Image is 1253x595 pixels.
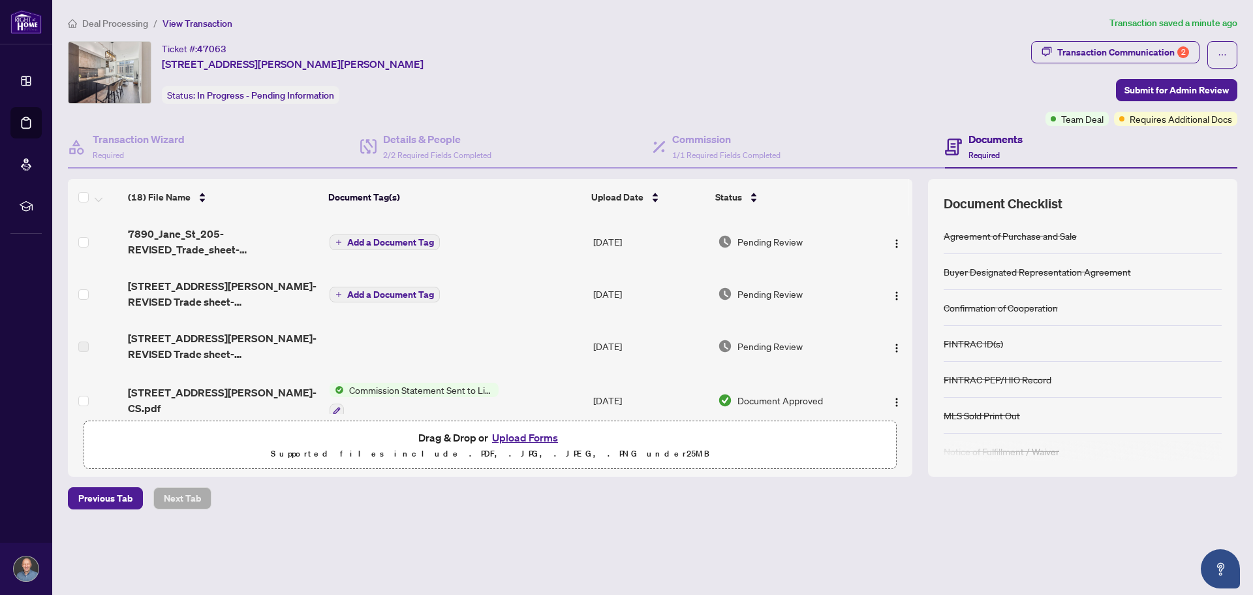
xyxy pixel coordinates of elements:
[944,229,1077,243] div: Agreement of Purchase and Sale
[14,556,39,581] img: Profile Icon
[718,339,732,353] img: Document Status
[1109,16,1237,31] article: Transaction saved a minute ago
[588,268,713,320] td: [DATE]
[78,488,132,509] span: Previous Tab
[737,393,823,408] span: Document Approved
[886,390,907,411] button: Logo
[84,421,896,470] span: Drag & Drop orUpload FormsSupported files include .PDF, .JPG, .JPEG, .PNG under25MB
[162,86,339,104] div: Status:
[1124,80,1229,101] span: Submit for Admin Review
[123,179,323,216] th: (18) File Name
[93,131,185,147] h4: Transaction Wizard
[162,18,232,29] span: View Transaction
[330,383,499,418] button: Status IconCommission Statement Sent to Listing Brokerage
[586,179,710,216] th: Upload Date
[591,190,643,204] span: Upload Date
[1218,50,1227,59] span: ellipsis
[710,179,865,216] th: Status
[968,150,1000,160] span: Required
[330,287,440,302] button: Add a Document Tag
[330,234,440,251] button: Add a Document Tag
[718,234,732,249] img: Document Status
[944,195,1062,213] span: Document Checklist
[886,283,907,304] button: Logo
[323,179,586,216] th: Document Tag(s)
[128,226,319,257] span: 7890_Jane_St_205-REVISED_Trade_sheet-[PERSON_NAME].pdf
[162,56,424,72] span: [STREET_ADDRESS][PERSON_NAME][PERSON_NAME]
[1201,549,1240,588] button: Open asap
[891,238,902,249] img: Logo
[128,385,319,416] span: [STREET_ADDRESS][PERSON_NAME]-CS.pdf
[891,397,902,408] img: Logo
[10,10,42,34] img: logo
[737,287,803,301] span: Pending Review
[128,278,319,310] span: [STREET_ADDRESS][PERSON_NAME]-REVISED Trade sheet-[PERSON_NAME] to review.pdf
[330,383,344,397] img: Status Icon
[383,150,491,160] span: 2/2 Required Fields Completed
[891,291,902,301] img: Logo
[718,287,732,301] img: Document Status
[335,291,342,298] span: plus
[1116,79,1237,101] button: Submit for Admin Review
[1057,42,1189,63] div: Transaction Communication
[588,216,713,268] td: [DATE]
[383,131,491,147] h4: Details & People
[715,190,742,204] span: Status
[347,238,434,247] span: Add a Document Tag
[737,339,803,353] span: Pending Review
[1061,112,1104,126] span: Team Deal
[128,330,319,362] span: [STREET_ADDRESS][PERSON_NAME]-REVISED Trade sheet-[PERSON_NAME] to review.pdf
[488,429,562,446] button: Upload Forms
[737,234,803,249] span: Pending Review
[93,150,124,160] span: Required
[330,234,440,250] button: Add a Document Tag
[886,336,907,357] button: Logo
[82,18,148,29] span: Deal Processing
[344,383,499,397] span: Commission Statement Sent to Listing Brokerage
[418,429,562,446] span: Drag & Drop or
[718,393,732,408] img: Document Status
[162,41,226,56] div: Ticket #:
[944,265,1131,279] div: Buyer Designated Representation Agreement
[92,446,888,462] p: Supported files include .PDF, .JPG, .JPEG, .PNG under 25 MB
[891,343,902,353] img: Logo
[335,239,342,246] span: plus
[944,336,1003,351] div: FINTRAC ID(s)
[1031,41,1199,63] button: Transaction Communication2
[1130,112,1232,126] span: Requires Additional Docs
[944,372,1051,387] div: FINTRAC PEP/HIO Record
[68,487,143,509] button: Previous Tab
[588,372,713,428] td: [DATE]
[197,89,334,101] span: In Progress - Pending Information
[672,131,781,147] h4: Commission
[944,300,1058,315] div: Confirmation of Cooperation
[68,19,77,28] span: home
[69,42,151,103] img: IMG-N12210204_1.jpg
[330,286,440,303] button: Add a Document Tag
[968,131,1023,147] h4: Documents
[944,408,1020,423] div: MLS Sold Print Out
[347,290,434,299] span: Add a Document Tag
[128,190,191,204] span: (18) File Name
[1177,46,1189,58] div: 2
[672,150,781,160] span: 1/1 Required Fields Completed
[886,231,907,252] button: Logo
[588,320,713,372] td: [DATE]
[197,43,226,55] span: 47063
[153,487,211,509] button: Next Tab
[153,16,157,31] li: /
